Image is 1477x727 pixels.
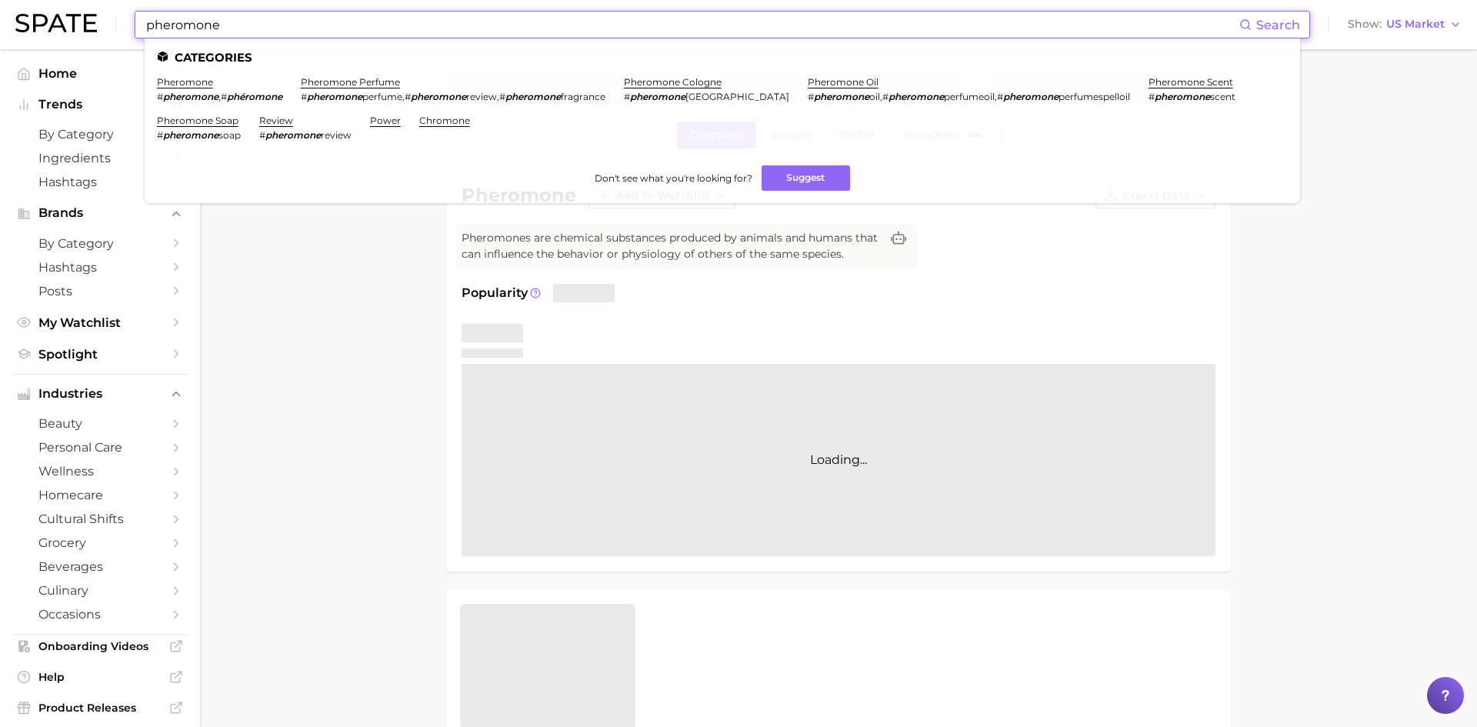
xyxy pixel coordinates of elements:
span: # [808,91,814,102]
span: scent [1210,91,1235,102]
a: chromone [419,115,470,126]
span: Posts [38,284,162,298]
em: pheromone [163,129,218,141]
a: by Category [12,232,188,255]
span: Show [1348,20,1382,28]
div: Loading... [462,364,1215,556]
span: grocery [38,535,162,550]
h1: pheromone [462,186,576,205]
span: beverages [38,559,162,574]
span: # [624,91,630,102]
span: Popularity [462,284,528,302]
a: pheromone scent [1149,76,1233,88]
span: # [259,129,265,141]
a: personal care [12,435,188,459]
span: perfumespelloil [1059,91,1130,102]
span: soap [218,129,241,141]
span: perfume [362,91,402,102]
span: cultural shifts [38,512,162,526]
span: # [882,91,889,102]
a: Product Releases [12,696,188,719]
a: Hashtags [12,170,188,194]
div: , , [808,91,1130,102]
span: # [499,91,505,102]
a: Hashtags [12,255,188,279]
span: Product Releases [38,701,162,715]
button: Suggest [762,165,850,191]
div: , , [301,91,605,102]
a: Onboarding Videos [12,635,188,658]
a: occasions [12,602,188,626]
span: My Watchlist [38,315,162,330]
span: occasions [38,607,162,622]
span: Trends [38,98,162,112]
span: Industries [38,387,162,401]
em: pheromone [411,91,466,102]
span: # [157,91,163,102]
span: Search [1256,18,1300,32]
a: beverages [12,555,188,579]
span: # [405,91,411,102]
a: Help [12,665,188,689]
em: pheromone [814,91,869,102]
a: wellness [12,459,188,483]
span: # [1149,91,1155,102]
a: pheromone cologne [624,76,722,88]
span: Help [38,670,162,684]
button: Brands [12,202,188,225]
a: grocery [12,531,188,555]
a: pheromone oil [808,76,879,88]
a: homecare [12,483,188,507]
span: Onboarding Videos [38,639,162,653]
span: beauty [38,416,162,431]
span: personal care [38,440,162,455]
span: # [157,129,163,141]
a: cultural shifts [12,507,188,531]
a: pheromone perfume [301,76,400,88]
a: pheromone [157,76,213,88]
span: Pheromones are chemical substances produced by animals and humans that can influence the behavior... [462,230,880,262]
span: review [321,129,352,141]
em: pheromone [505,91,561,102]
a: Posts [12,279,188,303]
a: culinary [12,579,188,602]
span: Hashtags [38,260,162,275]
em: pheromone [1155,91,1210,102]
span: # [221,91,227,102]
span: Home [38,66,162,81]
a: beauty [12,412,188,435]
span: Spotlight [38,347,162,362]
li: Categories [157,51,1288,64]
span: oil [869,91,880,102]
a: My Watchlist [12,311,188,335]
span: US Market [1386,20,1445,28]
span: review [466,91,497,102]
em: pheromone [163,91,218,102]
em: phéromone [227,91,282,102]
span: Ingredients [38,151,162,165]
em: pheromone [265,129,321,141]
a: by Category [12,122,188,146]
a: review [259,115,293,126]
em: pheromone [889,91,944,102]
span: by Category [38,127,162,142]
span: Hashtags [38,175,162,189]
span: wellness [38,464,162,479]
a: Ingredients [12,146,188,170]
span: by Category [38,236,162,251]
a: pheromone soap [157,115,238,126]
a: Home [12,62,188,85]
em: pheromone [307,91,362,102]
img: SPATE [15,14,97,32]
span: homecare [38,488,162,502]
span: # [997,91,1003,102]
span: culinary [38,583,162,598]
em: pheromone [1003,91,1059,102]
div: , [157,91,282,102]
span: perfumeoil [944,91,995,102]
button: ShowUS Market [1344,15,1465,35]
a: Spotlight [12,342,188,366]
a: power [370,115,401,126]
span: [GEOGRAPHIC_DATA] [685,91,789,102]
span: fragrance [561,91,605,102]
